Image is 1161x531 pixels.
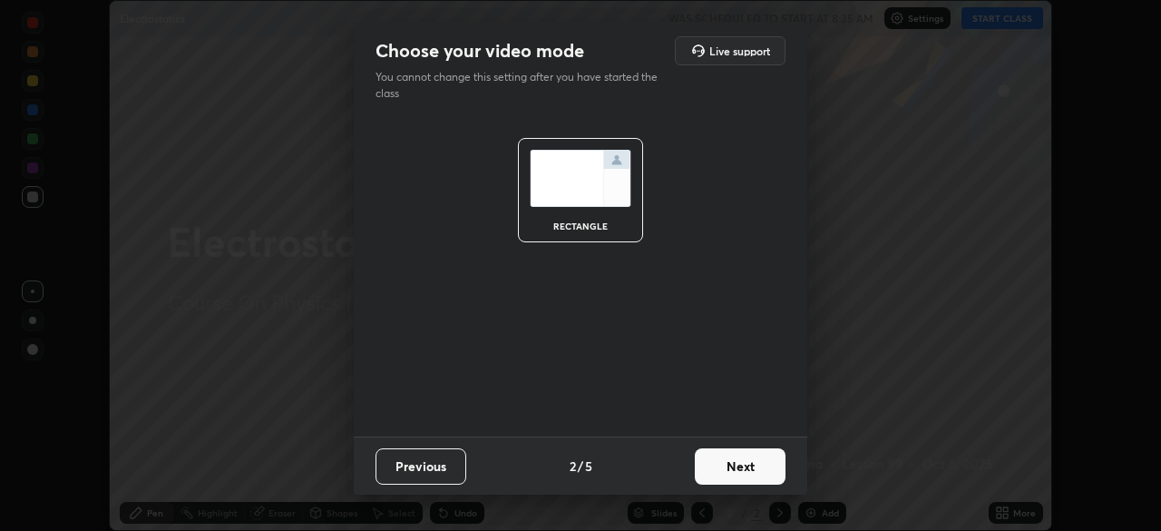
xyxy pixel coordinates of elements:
[376,69,669,102] p: You cannot change this setting after you have started the class
[578,457,583,476] h4: /
[544,221,617,231] div: rectangle
[376,39,584,63] h2: Choose your video mode
[695,448,785,485] button: Next
[376,448,466,485] button: Previous
[570,457,576,476] h4: 2
[709,45,770,56] h5: Live support
[530,150,631,207] img: normalScreenIcon.ae25ed63.svg
[585,457,592,476] h4: 5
